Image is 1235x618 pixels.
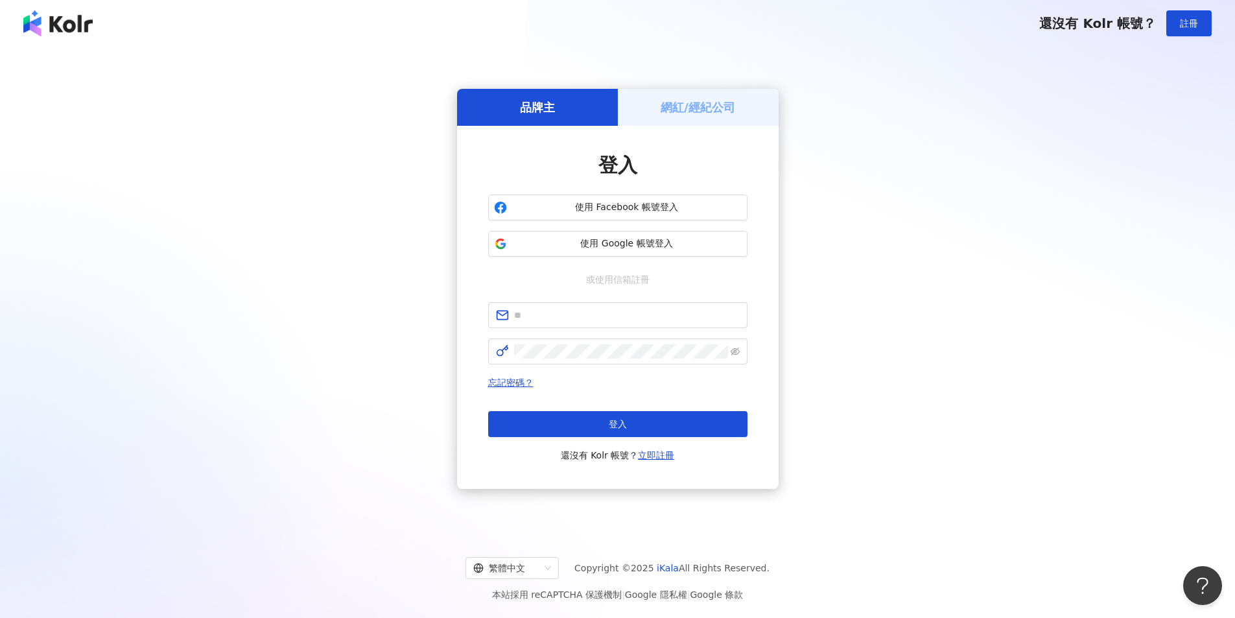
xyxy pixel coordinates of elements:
button: 註冊 [1166,10,1212,36]
span: 使用 Facebook 帳號登入 [512,201,742,214]
a: 忘記密碼？ [488,377,534,388]
span: 使用 Google 帳號登入 [512,237,742,250]
span: 還沒有 Kolr 帳號？ [561,447,675,463]
button: 使用 Facebook 帳號登入 [488,195,747,220]
button: 登入 [488,411,747,437]
iframe: Help Scout Beacon - Open [1183,566,1222,605]
span: 註冊 [1180,18,1198,29]
h5: 網紅/經紀公司 [661,99,735,115]
button: 使用 Google 帳號登入 [488,231,747,257]
a: 立即註冊 [638,450,674,460]
h5: 品牌主 [520,99,555,115]
span: 還沒有 Kolr 帳號？ [1039,16,1156,31]
span: 登入 [598,154,637,176]
img: logo [23,10,93,36]
a: iKala [657,563,679,573]
span: 登入 [609,419,627,429]
span: Copyright © 2025 All Rights Reserved. [574,560,770,576]
span: 或使用信箱註冊 [577,272,659,287]
span: eye-invisible [731,347,740,356]
a: Google 條款 [690,589,743,600]
a: Google 隱私權 [625,589,687,600]
span: | [622,589,625,600]
div: 繁體中文 [473,558,539,578]
span: | [687,589,690,600]
span: 本站採用 reCAPTCHA 保護機制 [492,587,743,602]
